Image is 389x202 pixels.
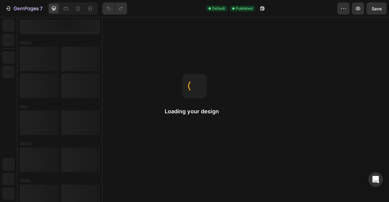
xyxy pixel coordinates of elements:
[236,6,253,11] span: Published
[367,2,387,15] button: Save
[368,172,383,187] div: Open Intercom Messenger
[40,5,43,12] p: 7
[212,6,225,11] span: Default
[102,2,127,15] div: Undo/Redo
[165,108,224,115] h2: Loading your design
[2,2,45,15] button: 7
[372,6,382,11] span: Save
